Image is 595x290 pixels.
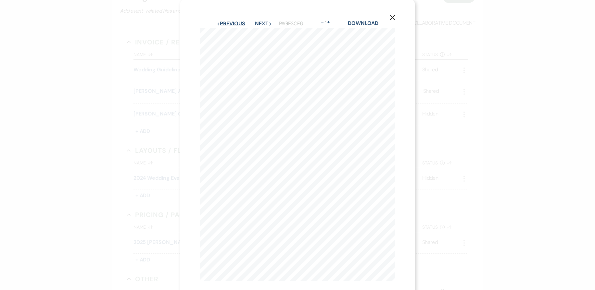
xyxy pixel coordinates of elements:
a: Download [348,20,378,27]
button: Next [255,21,272,26]
p: Page 3 of 6 [279,19,303,28]
button: Previous [217,21,245,26]
button: + [326,19,331,25]
button: - [320,19,325,25]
